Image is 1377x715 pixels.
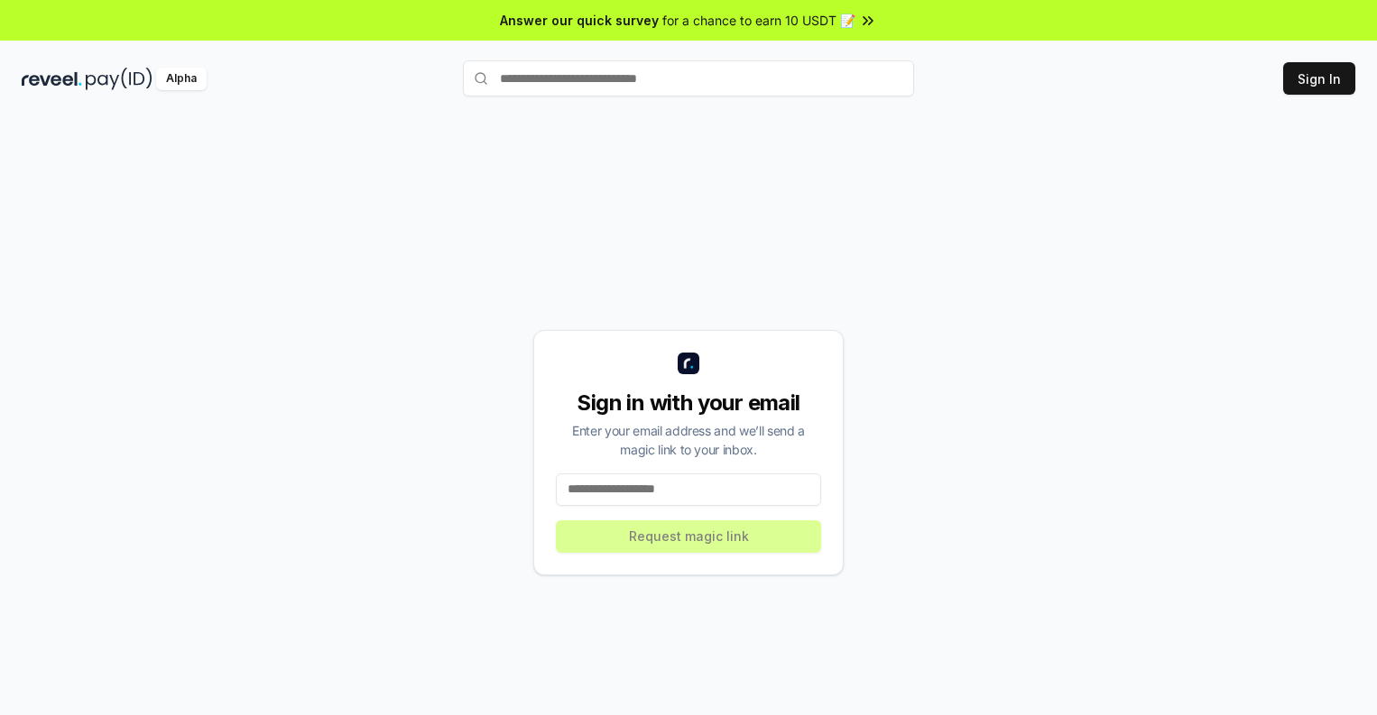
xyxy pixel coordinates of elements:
[500,11,659,30] span: Answer our quick survey
[156,68,207,90] div: Alpha
[556,389,821,417] div: Sign in with your email
[556,421,821,459] div: Enter your email address and we’ll send a magic link to your inbox.
[86,68,152,90] img: pay_id
[678,353,699,374] img: logo_small
[662,11,855,30] span: for a chance to earn 10 USDT 📝
[1283,62,1355,95] button: Sign In
[22,68,82,90] img: reveel_dark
